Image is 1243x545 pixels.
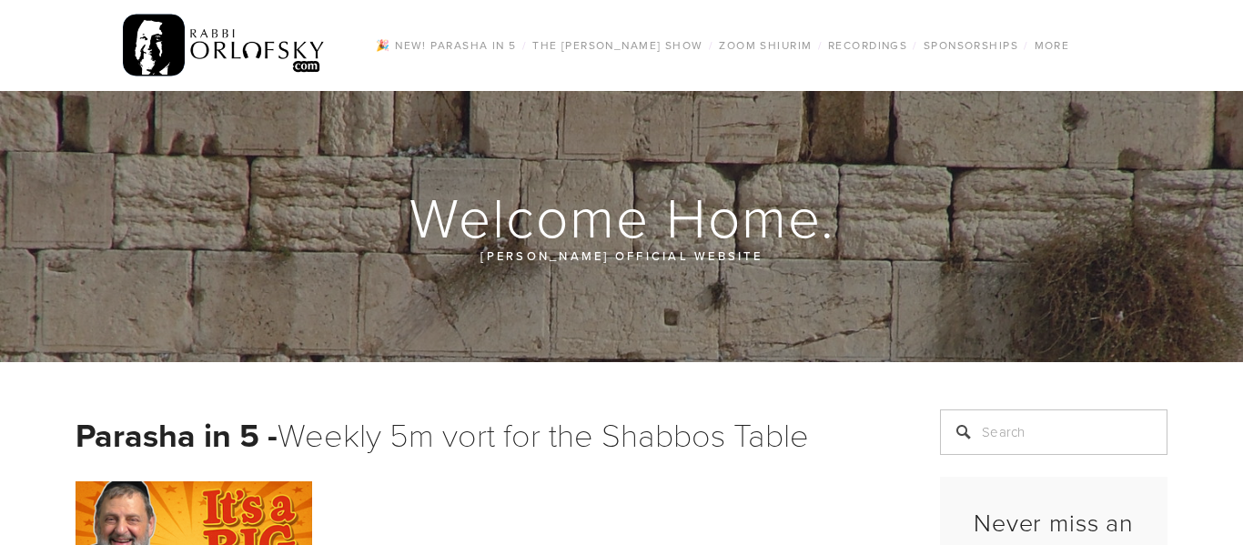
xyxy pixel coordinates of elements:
[76,409,894,459] h1: Weekly 5m vort for the Shabbos Table
[76,187,1169,246] h1: Welcome Home.
[1024,37,1028,53] span: /
[185,246,1058,266] p: [PERSON_NAME] official website
[713,34,817,57] a: Zoom Shiurim
[913,37,917,53] span: /
[823,34,913,57] a: Recordings
[123,10,326,81] img: RabbiOrlofsky.com
[818,37,823,53] span: /
[527,34,709,57] a: The [PERSON_NAME] Show
[1029,34,1076,57] a: More
[709,37,713,53] span: /
[370,34,521,57] a: 🎉 NEW! Parasha in 5
[522,37,527,53] span: /
[76,411,278,459] strong: Parasha in 5 -
[940,409,1167,455] input: Search
[918,34,1024,57] a: Sponsorships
